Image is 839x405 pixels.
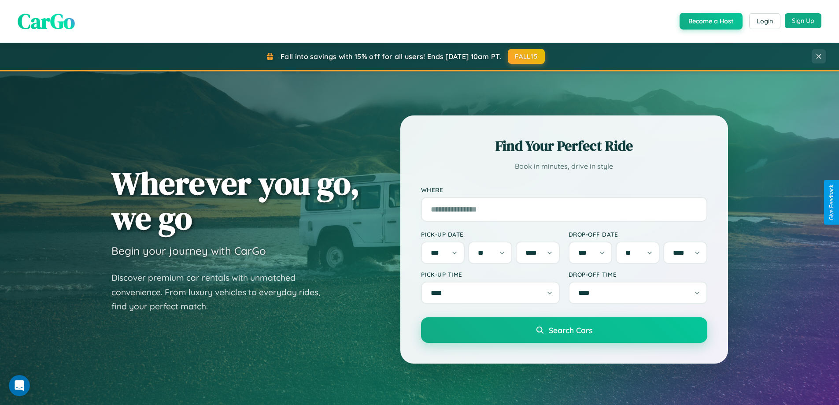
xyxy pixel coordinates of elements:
label: Where [421,186,707,193]
label: Pick-up Date [421,230,560,238]
span: CarGo [18,7,75,36]
button: Sign Up [785,13,821,28]
p: Discover premium car rentals with unmatched convenience. From luxury vehicles to everyday rides, ... [111,271,332,314]
label: Pick-up Time [421,271,560,278]
p: Book in minutes, drive in style [421,160,707,173]
iframe: Intercom live chat [9,375,30,396]
span: Search Cars [549,325,592,335]
h1: Wherever you go, we go [111,166,360,235]
button: Search Cars [421,317,707,343]
button: Become a Host [680,13,743,30]
h2: Find Your Perfect Ride [421,136,707,156]
h3: Begin your journey with CarGo [111,244,266,257]
label: Drop-off Time [569,271,707,278]
label: Drop-off Date [569,230,707,238]
button: Login [749,13,780,29]
button: FALL15 [508,49,545,64]
span: Fall into savings with 15% off for all users! Ends [DATE] 10am PT. [281,52,501,61]
div: Give Feedback [828,185,835,220]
